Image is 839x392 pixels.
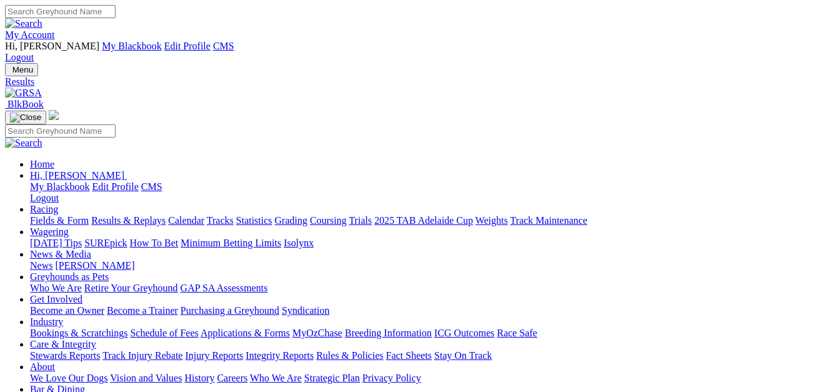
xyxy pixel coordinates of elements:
[30,283,82,293] a: Who We Are
[5,5,116,18] input: Search
[5,41,834,63] div: My Account
[201,328,290,338] a: Applications & Forms
[30,373,107,383] a: We Love Our Dogs
[30,249,91,259] a: News & Media
[181,283,268,293] a: GAP SA Assessments
[30,361,55,372] a: About
[185,350,243,361] a: Injury Reports
[207,215,234,226] a: Tracks
[282,305,329,316] a: Syndication
[5,138,42,149] img: Search
[5,88,42,99] img: GRSA
[30,170,127,181] a: Hi, [PERSON_NAME]
[181,305,279,316] a: Purchasing a Greyhound
[168,215,204,226] a: Calendar
[164,41,211,51] a: Edit Profile
[30,238,834,249] div: Wagering
[184,373,214,383] a: History
[10,113,41,123] img: Close
[30,283,834,294] div: Greyhounds as Pets
[12,65,33,74] span: Menu
[316,350,384,361] a: Rules & Policies
[510,215,587,226] a: Track Maintenance
[362,373,421,383] a: Privacy Policy
[84,283,178,293] a: Retire Your Greyhound
[30,271,109,282] a: Greyhounds as Pets
[250,373,302,383] a: Who We Are
[102,41,162,51] a: My Blackbook
[30,260,834,271] div: News & Media
[49,110,59,120] img: logo-grsa-white.png
[30,204,58,214] a: Racing
[30,305,104,316] a: Become an Owner
[181,238,281,248] a: Minimum Betting Limits
[107,305,178,316] a: Become a Trainer
[30,305,834,316] div: Get Involved
[246,350,314,361] a: Integrity Reports
[55,260,134,271] a: [PERSON_NAME]
[304,373,360,383] a: Strategic Plan
[30,328,834,339] div: Industry
[130,238,179,248] a: How To Bet
[5,52,34,63] a: Logout
[130,328,198,338] a: Schedule of Fees
[30,181,834,204] div: Hi, [PERSON_NAME]
[284,238,314,248] a: Isolynx
[110,373,182,383] a: Vision and Values
[30,215,89,226] a: Fields & Form
[5,63,38,76] button: Toggle navigation
[5,18,42,29] img: Search
[30,181,90,192] a: My Blackbook
[475,215,508,226] a: Weights
[5,41,99,51] span: Hi, [PERSON_NAME]
[349,215,372,226] a: Trials
[7,99,44,109] span: BlkBook
[84,238,127,248] a: SUREpick
[30,316,63,327] a: Industry
[434,350,492,361] a: Stay On Track
[345,328,432,338] a: Breeding Information
[30,170,124,181] span: Hi, [PERSON_NAME]
[30,339,96,349] a: Care & Integrity
[5,99,44,109] a: BlkBook
[91,215,166,226] a: Results & Replays
[30,238,82,248] a: [DATE] Tips
[30,350,100,361] a: Stewards Reports
[497,328,537,338] a: Race Safe
[141,181,162,192] a: CMS
[5,111,46,124] button: Toggle navigation
[374,215,473,226] a: 2025 TAB Adelaide Cup
[236,215,272,226] a: Statistics
[386,350,432,361] a: Fact Sheets
[92,181,139,192] a: Edit Profile
[30,260,52,271] a: News
[310,215,347,226] a: Coursing
[5,124,116,138] input: Search
[30,226,69,237] a: Wagering
[102,350,182,361] a: Track Injury Rebate
[217,373,247,383] a: Careers
[434,328,494,338] a: ICG Outcomes
[275,215,307,226] a: Grading
[30,328,127,338] a: Bookings & Scratchings
[30,350,834,361] div: Care & Integrity
[5,29,55,40] a: My Account
[30,215,834,226] div: Racing
[292,328,342,338] a: MyOzChase
[30,294,82,304] a: Get Involved
[30,373,834,384] div: About
[30,159,54,169] a: Home
[5,76,834,88] a: Results
[30,193,59,203] a: Logout
[213,41,234,51] a: CMS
